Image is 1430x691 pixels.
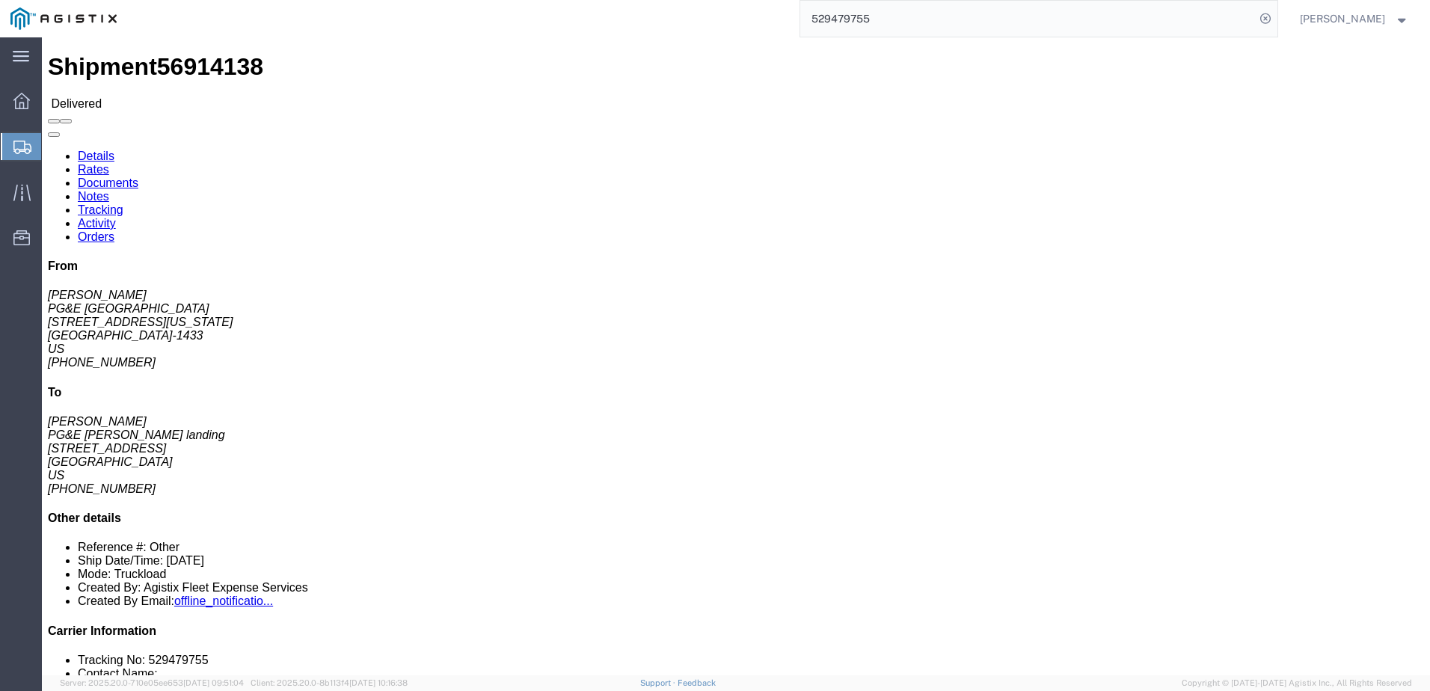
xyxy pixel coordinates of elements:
span: Copyright © [DATE]-[DATE] Agistix Inc., All Rights Reserved [1182,677,1412,690]
span: Client: 2025.20.0-8b113f4 [251,678,408,687]
span: [DATE] 10:16:38 [349,678,408,687]
span: Deni Smith [1300,10,1385,27]
button: [PERSON_NAME] [1299,10,1410,28]
input: Search for shipment number, reference number [800,1,1255,37]
a: Support [640,678,678,687]
a: Feedback [678,678,716,687]
span: Server: 2025.20.0-710e05ee653 [60,678,244,687]
span: [DATE] 09:51:04 [183,678,244,687]
img: logo [10,7,117,30]
iframe: FS Legacy Container [42,37,1430,675]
